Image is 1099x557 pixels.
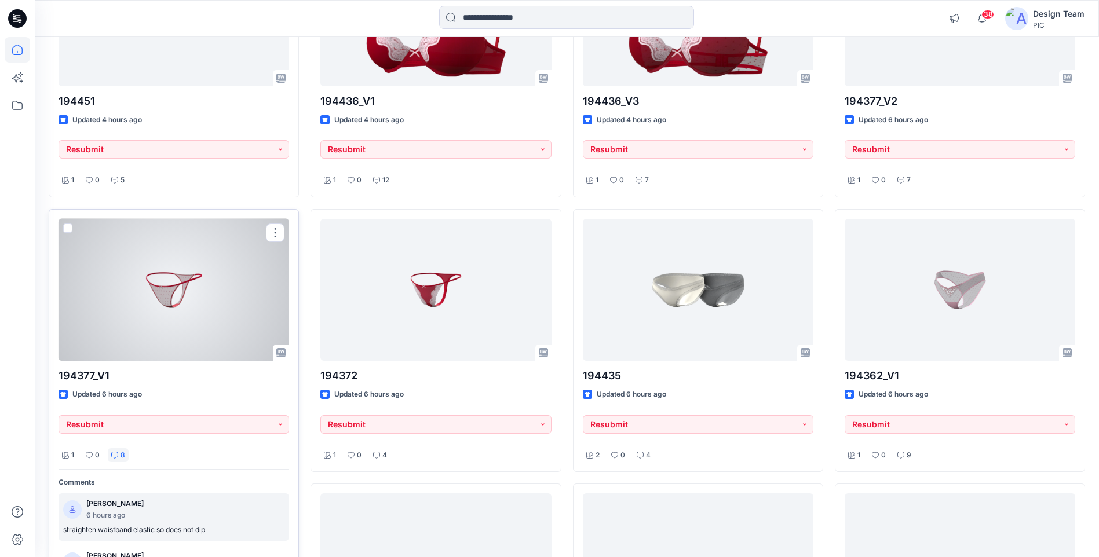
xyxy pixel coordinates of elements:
[121,174,125,186] p: 5
[907,174,911,186] p: 7
[95,449,100,461] p: 0
[121,449,125,461] p: 8
[857,174,860,186] p: 1
[845,219,1075,361] a: 194362_V1
[334,389,404,401] p: Updated 6 hours ago
[583,219,813,361] a: 194435
[859,114,928,126] p: Updated 6 hours ago
[845,368,1075,384] p: 194362_V1
[334,114,404,126] p: Updated 4 hours ago
[320,368,551,384] p: 194372
[95,174,100,186] p: 0
[59,477,289,489] p: Comments
[1005,7,1028,30] img: avatar
[1033,7,1085,21] div: Design Team
[71,449,74,461] p: 1
[59,368,289,384] p: 194377_V1
[620,449,625,461] p: 0
[63,524,284,536] p: straighten waistband elastic so does not dip
[86,498,144,510] p: [PERSON_NAME]
[597,389,666,401] p: Updated 6 hours ago
[333,174,336,186] p: 1
[71,174,74,186] p: 1
[619,174,624,186] p: 0
[86,510,144,522] p: 6 hours ago
[881,174,886,186] p: 0
[320,219,551,361] a: 194372
[357,174,362,186] p: 0
[859,389,928,401] p: Updated 6 hours ago
[645,174,649,186] p: 7
[59,493,289,541] a: [PERSON_NAME]6 hours agostraighten waistband elastic so does not dip
[1033,21,1085,30] div: PIC
[59,93,289,109] p: 194451
[596,174,598,186] p: 1
[357,449,362,461] p: 0
[857,449,860,461] p: 1
[845,93,1075,109] p: 194377_V2
[646,449,651,461] p: 4
[583,93,813,109] p: 194436_V3
[72,114,142,126] p: Updated 4 hours ago
[72,389,142,401] p: Updated 6 hours ago
[59,219,289,361] a: 194377_V1
[583,368,813,384] p: 194435
[333,449,336,461] p: 1
[907,449,911,461] p: 9
[382,174,389,186] p: 12
[596,449,600,461] p: 2
[69,506,76,513] svg: avatar
[382,449,387,461] p: 4
[320,93,551,109] p: 194436_V1
[597,114,666,126] p: Updated 4 hours ago
[881,449,886,461] p: 0
[981,10,994,19] span: 38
